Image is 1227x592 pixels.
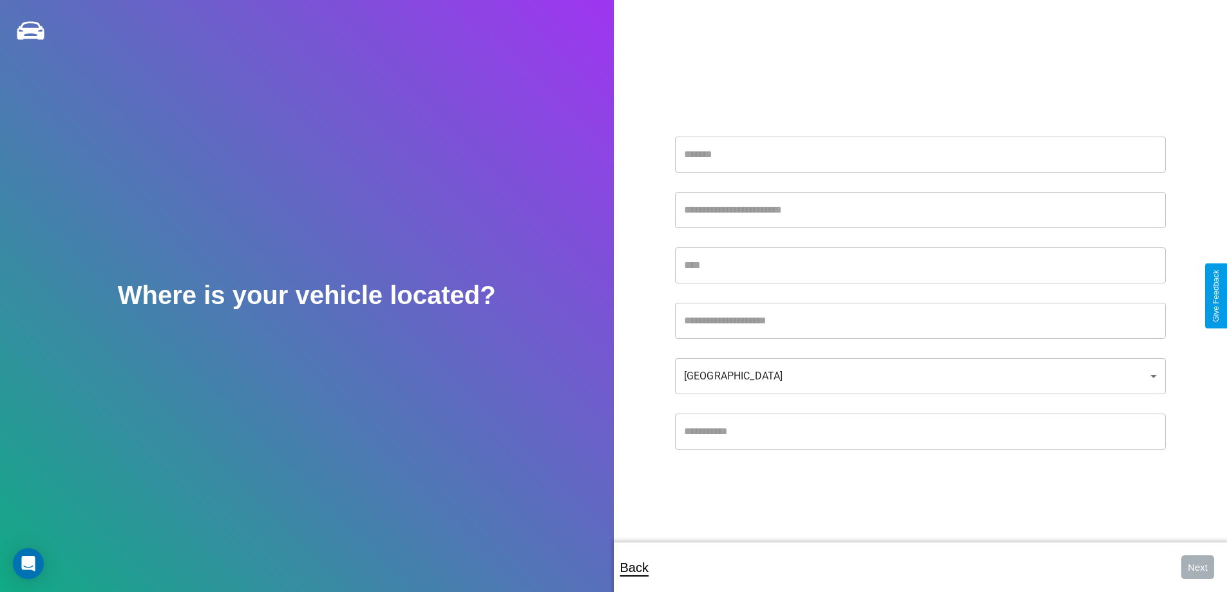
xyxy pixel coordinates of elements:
[1212,270,1221,322] div: Give Feedback
[1181,555,1214,579] button: Next
[675,358,1166,394] div: [GEOGRAPHIC_DATA]
[13,548,44,579] div: Open Intercom Messenger
[620,556,649,579] p: Back
[118,281,496,310] h2: Where is your vehicle located?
